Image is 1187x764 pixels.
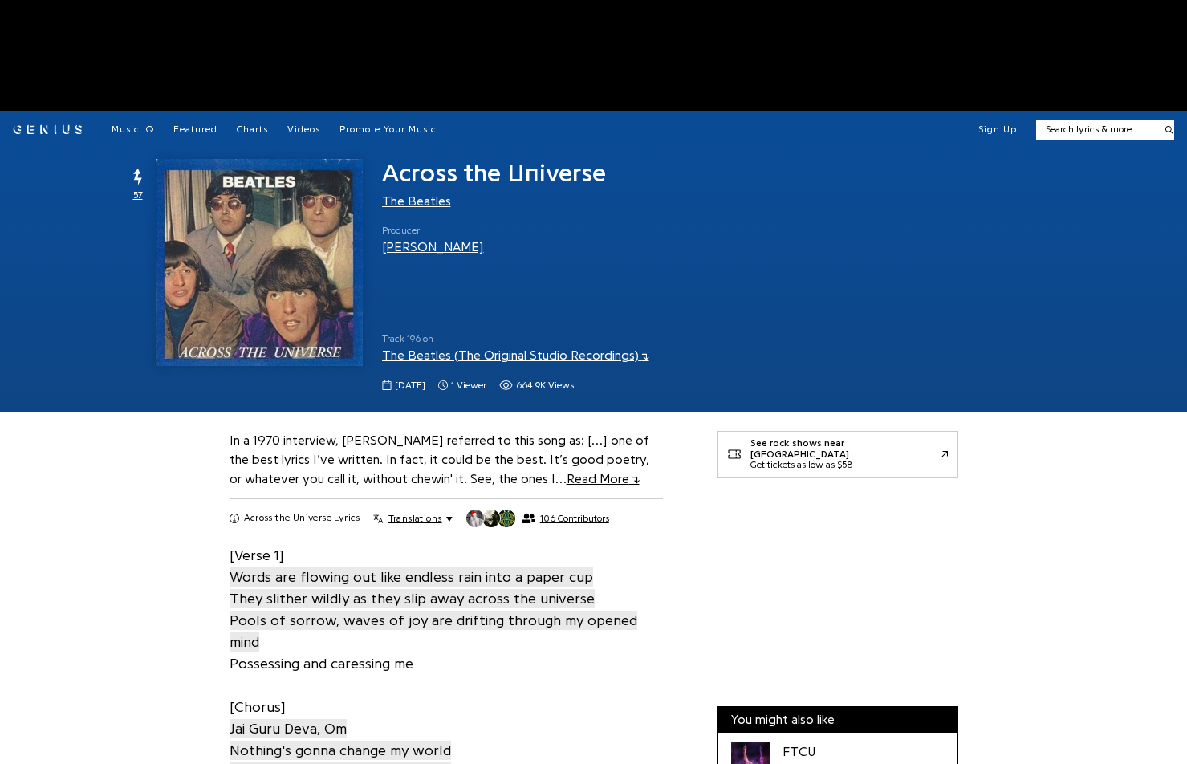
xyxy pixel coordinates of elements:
[382,161,606,186] span: Across the Universe
[339,124,437,136] a: Promote Your Music
[783,742,856,762] div: FTCU
[133,189,143,202] span: 57
[382,349,649,362] a: The Beatles (The Original Studio Recordings)
[237,124,268,134] span: Charts
[287,124,320,136] a: Videos
[339,124,437,134] span: Promote Your Music
[173,124,217,134] span: Featured
[112,124,154,134] span: Music IQ
[382,195,451,208] a: The Beatles
[717,431,958,478] a: See rock shows near [GEOGRAPHIC_DATA]Get tickets as low as $58
[395,379,425,392] span: [DATE]
[750,460,941,471] div: Get tickets as low as $58
[237,124,268,136] a: Charts
[230,611,637,652] span: Pools of sorrow, waves of joy are drifting through my opened mind
[717,159,718,160] iframe: Primis Frame
[230,609,637,652] a: Pools of sorrow, waves of joy are drifting through my opened mind
[438,379,486,392] span: 1 viewer
[230,567,595,608] span: Words are flowing out like endless rain into a paper cup They slither wildly as they slip away ac...
[156,159,363,366] img: Cover art for Across the Universe by The Beatles
[230,566,595,609] a: Words are flowing out like endless rain into a paper cupThey slither wildly as they slip away acr...
[451,379,486,392] span: 1 viewer
[287,124,320,134] span: Videos
[382,332,692,346] span: Track 196 on
[388,512,442,525] span: Translations
[112,124,154,136] a: Music IQ
[1036,123,1156,136] input: Search lyrics & more
[978,124,1017,136] button: Sign Up
[244,512,360,525] h2: Across the Universe Lyrics
[540,513,609,524] span: 106 Contributors
[499,379,574,392] span: 664,878 views
[230,434,649,486] a: In a 1970 interview, [PERSON_NAME] referred to this song as: […] one of the best lyrics I’ve writ...
[750,438,941,460] div: See rock shows near [GEOGRAPHIC_DATA]
[465,509,608,528] button: 106 Contributors
[373,512,453,525] button: Translations
[382,241,484,254] a: [PERSON_NAME]
[382,224,484,238] span: Producer
[516,379,574,392] span: 664.9K views
[173,124,217,136] a: Featured
[567,473,640,486] span: Read More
